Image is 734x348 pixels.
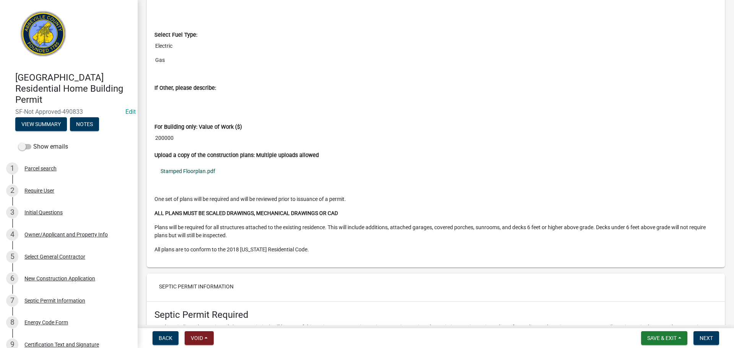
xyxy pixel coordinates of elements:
a: Edit [125,108,136,115]
label: Select Fuel Type: [154,32,197,38]
div: 3 [6,206,18,219]
div: 6 [6,272,18,285]
button: Back [153,331,179,345]
button: Septic Permit Information [153,280,240,293]
div: 2 [6,185,18,197]
div: New Construction Application [24,276,95,281]
a: Stamped Floorplan.pdf [154,162,717,180]
wm-modal-confirm: Notes [70,122,99,128]
label: Show emails [18,142,68,151]
div: 4 [6,228,18,241]
div: 7 [6,295,18,307]
span: Next [700,335,713,341]
img: Abbeville County, South Carolina [15,8,71,64]
p: Plans will be required for all structures attached to the existing residence. This will include a... [154,223,717,240]
h4: [GEOGRAPHIC_DATA] Residential Home Building Permit [15,72,132,105]
h4: Septic Permit Required [154,309,717,320]
p: You have indicated a septic tank (new or existing) will be part of this project. A new septic req... [154,323,717,339]
span: SF-Not Approved-490833 [15,108,122,115]
span: Back [159,335,172,341]
label: For Building only: Value of Work ($) [154,125,242,130]
span: Save & Exit [647,335,677,341]
label: Upload a copy of the construction plans: Multiple uploads allowed [154,153,319,158]
strong: ALL PLANS MUST BE SCALED DRAWINGS, MECHANICAL DRAWINGS OR CAD [154,210,338,216]
p: One set of plans will be required and will be reviewed prior to issuance of a permit. [154,195,717,203]
label: If Other, please describe: [154,86,216,91]
div: Owner/Applicant and Property Info [24,232,108,237]
button: View Summary [15,117,67,131]
p: All plans are to conform to the 2018 [US_STATE] Residential Code. [154,246,717,254]
button: Void [185,331,214,345]
div: Parcel search [24,166,57,171]
wm-modal-confirm: Edit Application Number [125,108,136,115]
div: Require User [24,188,54,193]
div: 8 [6,316,18,329]
div: Initial Questions [24,210,63,215]
wm-modal-confirm: Summary [15,122,67,128]
span: Void [191,335,203,341]
div: Select General Contractor [24,254,85,259]
button: Save & Exit [641,331,687,345]
div: Energy Code Form [24,320,68,325]
div: 5 [6,251,18,263]
div: 1 [6,162,18,175]
div: Septic Permit Information [24,298,85,303]
button: Next [693,331,719,345]
button: Notes [70,117,99,131]
div: Certification Text and Signature [24,342,99,347]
